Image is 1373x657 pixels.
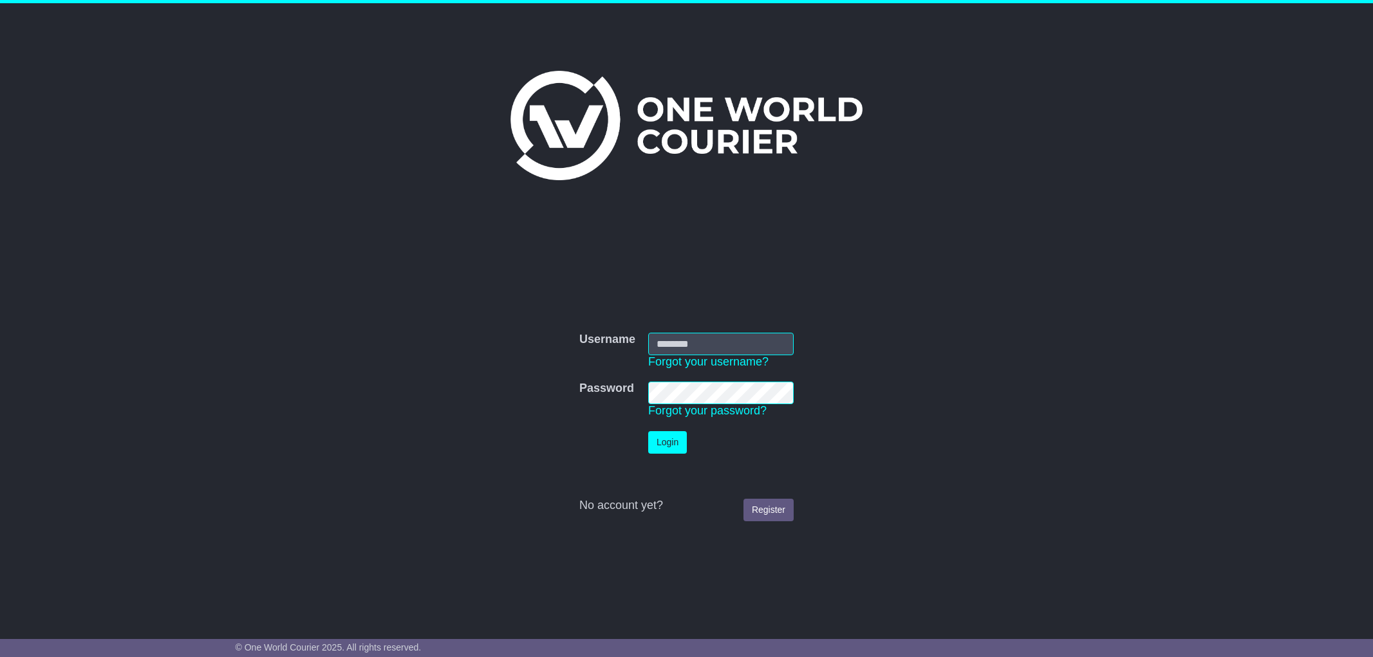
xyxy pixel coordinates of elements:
[648,404,767,417] a: Forgot your password?
[743,499,794,521] a: Register
[579,382,634,396] label: Password
[579,333,635,347] label: Username
[579,499,794,513] div: No account yet?
[236,642,422,652] span: © One World Courier 2025. All rights reserved.
[648,431,687,454] button: Login
[510,71,862,180] img: One World
[648,355,769,368] a: Forgot your username?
